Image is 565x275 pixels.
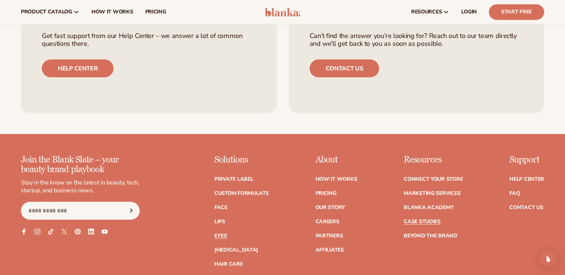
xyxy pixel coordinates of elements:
[404,219,441,224] a: Case Studies
[489,4,544,20] a: Start Free
[214,233,227,238] a: Eyes
[21,155,140,174] p: Join the Blank Slate – your beauty brand playbook
[21,9,72,15] span: product catalog
[509,176,544,181] a: Help Center
[315,176,357,181] a: How It Works
[315,247,344,252] a: Affiliates
[509,190,520,196] a: FAQ
[123,202,139,219] button: Subscribe
[214,205,227,210] a: Face
[509,205,543,210] a: Contact Us
[411,9,442,15] span: resources
[214,155,269,164] p: Solutions
[509,155,544,164] p: Support
[42,9,256,25] h3: Have questions?
[310,32,524,47] p: Can’t find the answer you’re looking for? Reach out to our team directly and we’ll get back to yo...
[404,233,457,238] a: Beyond the brand
[214,176,253,181] a: Private label
[310,59,379,77] a: Contact us
[461,9,477,15] span: LOGIN
[42,59,114,77] a: Help center
[21,178,140,194] p: Stay in the know on the latest in beauty, tech, startup, and business news.
[315,205,345,210] a: Our Story
[214,219,225,224] a: Lips
[145,9,166,15] span: pricing
[315,233,343,238] a: Partners
[404,155,463,164] p: Resources
[42,32,256,47] p: Get fast support from our Help Center – we answer a lot of common questions there.
[315,155,357,164] p: About
[214,261,243,266] a: Hair Care
[91,9,133,15] span: How It Works
[404,205,453,210] a: Blanka Academy
[310,9,524,25] h3: Contact our team
[404,190,460,196] a: Marketing services
[265,7,300,16] img: logo
[315,219,339,224] a: Careers
[214,190,269,196] a: Custom formulate
[539,250,557,268] div: Open Intercom Messenger
[214,247,258,252] a: [MEDICAL_DATA]
[315,190,336,196] a: Pricing
[404,176,463,181] a: Connect your store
